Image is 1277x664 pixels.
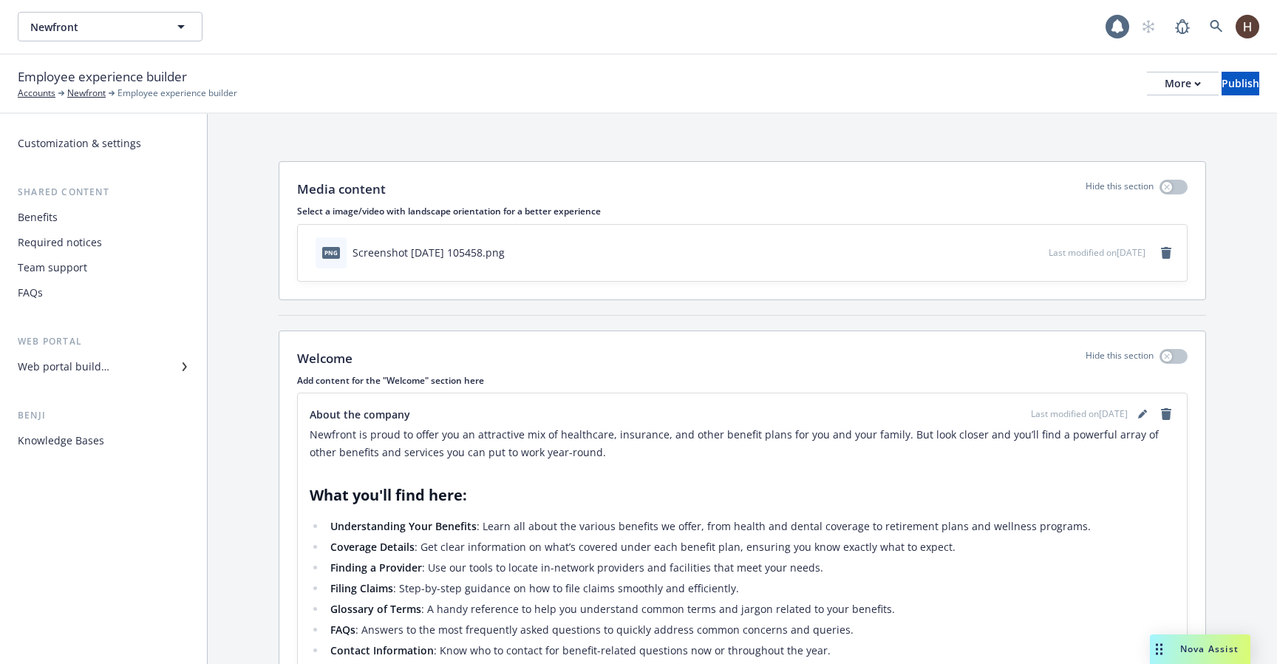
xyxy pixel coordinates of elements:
p: Select a image/video with landscape orientation for a better experience [297,205,1188,217]
div: Shared content [12,185,195,200]
a: Report a Bug [1168,12,1197,41]
span: png [322,247,340,258]
div: Knowledge Bases [18,429,104,453]
p: Hide this section [1086,349,1154,368]
li: : Get clear information on what’s covered under each benefit plan, ensuring you know exactly what... [326,538,1175,556]
div: Web portal [12,334,195,349]
strong: Contact Information [330,643,434,657]
li: : A handy reference to help you understand common terms and jargon related to your benefits. [326,600,1175,618]
a: Newfront [67,87,106,100]
button: Nova Assist [1150,634,1250,664]
p: Newfront is proud to offer you an attractive mix of healthcare, insurance, and other benefit plan... [310,426,1175,461]
a: Customization & settings [12,132,195,155]
span: Last modified on [DATE] [1049,246,1145,259]
div: Customization & settings [18,132,141,155]
a: Benefits [12,206,195,229]
strong: Filing Claims [330,581,393,595]
a: remove [1157,405,1175,423]
p: Welcome [297,349,353,368]
span: Newfront [30,19,158,35]
button: download file [1006,245,1018,260]
span: Employee experience builder [118,87,237,100]
div: Benefits [18,206,58,229]
a: Accounts [18,87,55,100]
img: photo [1236,15,1259,38]
h2: What you'll find here: [310,485,1175,506]
p: Media content [297,180,386,199]
div: Web portal builder [18,355,109,379]
li: : Learn all about the various benefits we offer, from health and dental coverage to retirement pl... [326,518,1175,535]
div: Benji [12,408,195,423]
button: preview file [1029,245,1043,260]
div: Required notices [18,231,102,254]
a: Required notices [12,231,195,254]
a: FAQs [12,281,195,305]
div: Drag to move [1150,634,1168,664]
span: Employee experience builder [18,67,187,87]
button: Newfront [18,12,202,41]
li: : Use our tools to locate in-network providers and facilities that meet your needs. [326,559,1175,577]
strong: Coverage Details [330,540,415,554]
li: : Know who to contact for benefit-related questions now or throughout the year. [326,642,1175,660]
a: Start snowing [1134,12,1163,41]
button: More [1147,72,1219,95]
div: More [1165,72,1201,95]
li: : Step-by-step guidance on how to file claims smoothly and efficiently. [326,580,1175,597]
strong: Understanding Your Benefits [330,519,477,533]
strong: FAQs [330,623,355,637]
a: Team support [12,256,195,280]
div: Screenshot [DATE] 105458.png [353,245,505,260]
p: Hide this section [1086,180,1154,199]
p: Add content for the "Welcome" section here [297,374,1188,387]
a: Web portal builder [12,355,195,379]
span: Nova Assist [1180,643,1239,655]
li: : Answers to the most frequently asked questions to quickly address common concerns and queries. [326,621,1175,639]
div: Team support [18,256,87,280]
a: remove [1157,244,1175,262]
div: FAQs [18,281,43,305]
strong: Finding a Provider [330,560,422,575]
span: About the company [310,407,410,422]
button: Publish [1222,72,1259,95]
span: Last modified on [DATE] [1031,407,1128,421]
a: editPencil [1134,405,1151,423]
a: Knowledge Bases [12,429,195,453]
strong: Glossary of Terms [330,602,421,616]
a: Search [1202,12,1231,41]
